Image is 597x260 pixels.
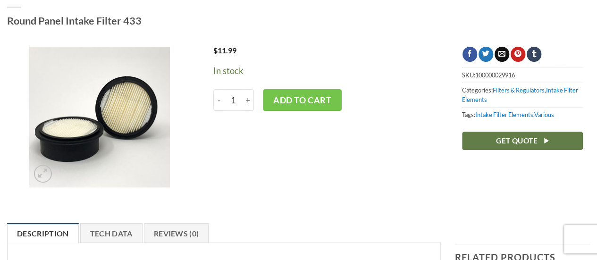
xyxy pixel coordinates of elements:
[7,14,590,27] h1: Round Panel Intake Filter 433
[263,89,342,111] button: Add to cart
[462,47,477,62] a: Share on Facebook
[511,47,525,62] a: Pin on Pinterest
[462,67,583,82] span: SKU:
[213,46,236,55] bdi: 11.99
[213,46,218,55] span: $
[213,64,434,78] p: In stock
[80,223,143,243] a: Tech Data
[475,111,533,118] a: Intake Filter Elements
[527,47,541,62] a: Share on Tumblr
[144,223,209,243] a: Reviews (0)
[34,165,52,183] a: Zoom
[475,71,515,79] span: 100000029916
[495,47,509,62] a: Email to a Friend
[462,83,583,107] span: Categories: ,
[496,135,538,147] span: Get Quote
[225,89,242,111] input: Product quantity
[479,47,493,62] a: Share on Twitter
[242,89,254,111] input: Increase quantity of Round Panel Intake Filter 433
[29,47,170,187] img: Generic Round Panel Intake Filter - Large
[7,223,79,243] a: Description
[213,89,225,111] input: Reduce quantity of Round Panel Intake Filter 433
[534,111,554,118] a: Various
[462,107,583,122] span: Tags: ,
[493,86,545,94] a: Filters & Regulators
[462,132,583,150] a: Get Quote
